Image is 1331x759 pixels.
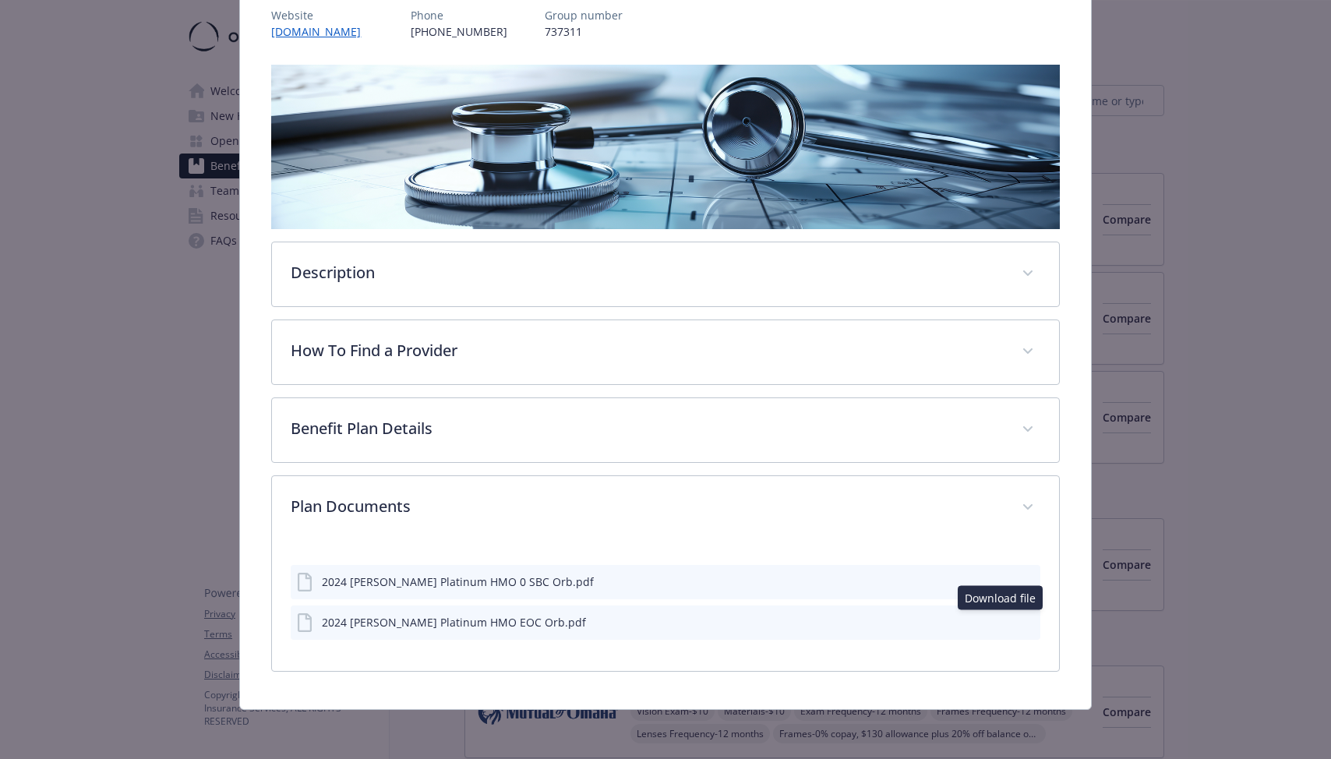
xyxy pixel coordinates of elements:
p: Description [291,261,1002,284]
button: download file [995,574,1008,590]
p: Phone [411,7,507,23]
div: Description [272,242,1058,306]
p: Plan Documents [291,495,1002,518]
div: Plan Documents [272,540,1058,671]
img: banner [271,65,1059,229]
button: download file [992,613,1008,631]
p: Website [271,7,373,23]
a: [DOMAIN_NAME] [271,24,373,39]
div: 2024 [PERSON_NAME] Platinum HMO EOC Orb.pdf [322,614,586,630]
button: preview file [1020,574,1034,590]
p: [PHONE_NUMBER] [411,23,507,40]
p: How To Find a Provider [291,339,1002,362]
p: Benefit Plan Details [291,417,1002,440]
div: Download file [958,586,1043,610]
p: 737311 [545,23,623,40]
div: 2024 [PERSON_NAME] Platinum HMO 0 SBC Orb.pdf [322,574,594,590]
div: How To Find a Provider [272,320,1058,384]
div: Plan Documents [272,476,1058,540]
button: preview file [1020,613,1034,631]
p: Group number [545,7,623,23]
div: Benefit Plan Details [272,398,1058,462]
